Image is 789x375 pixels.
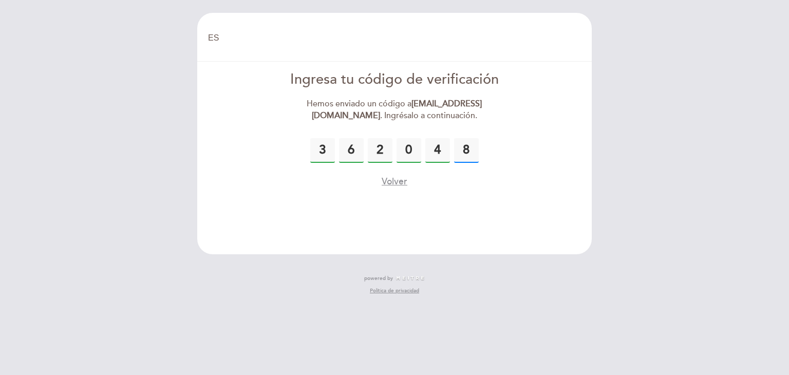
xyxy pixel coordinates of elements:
[312,99,482,121] strong: [EMAIL_ADDRESS][DOMAIN_NAME]
[277,98,513,122] div: Hemos enviado un código a . Ingrésalo a continuación.
[397,138,421,163] input: 0
[364,275,393,282] span: powered by
[382,175,407,188] button: Volver
[425,138,450,163] input: 0
[396,276,425,281] img: MEITRE
[339,138,364,163] input: 0
[368,138,392,163] input: 0
[364,275,425,282] a: powered by
[454,138,479,163] input: 0
[277,70,513,90] div: Ingresa tu código de verificación
[370,287,419,294] a: Política de privacidad
[310,138,335,163] input: 0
